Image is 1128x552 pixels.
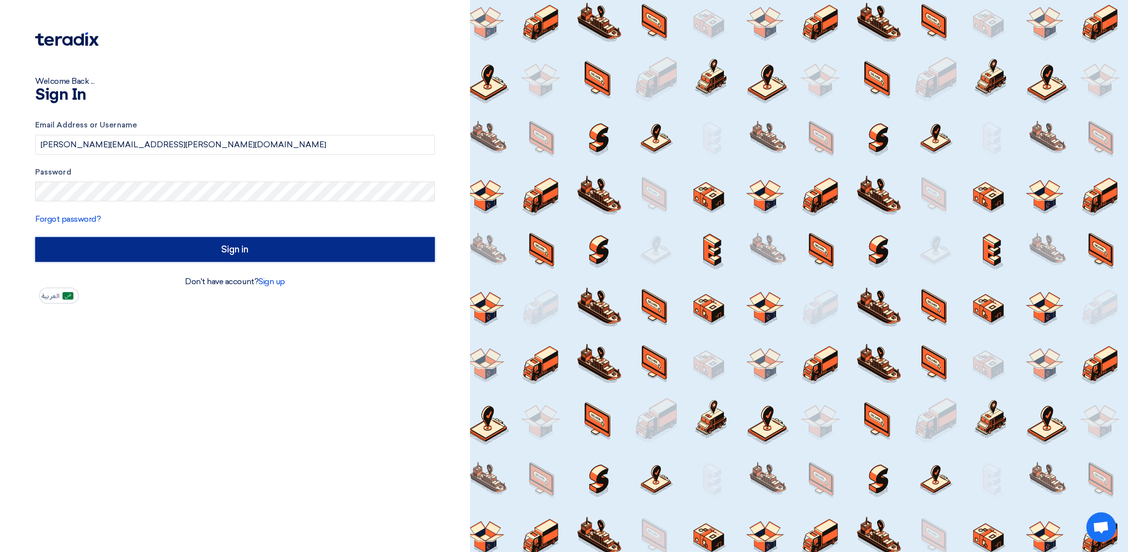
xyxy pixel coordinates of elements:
a: Sign up [258,277,285,286]
img: ar-AR.png [62,292,73,300]
a: Forgot password? [35,214,101,224]
input: Sign in [35,237,435,262]
label: Password [35,167,435,178]
div: Open chat [1086,512,1116,542]
span: العربية [42,293,59,300]
button: العربية [39,288,79,304]
div: Don't have account? [35,276,435,288]
input: Enter your business email or username [35,135,435,155]
label: Email Address or Username [35,120,435,131]
img: Teradix logo [35,32,99,46]
div: Welcome Back ... [35,75,435,87]
h1: Sign In [35,87,435,103]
